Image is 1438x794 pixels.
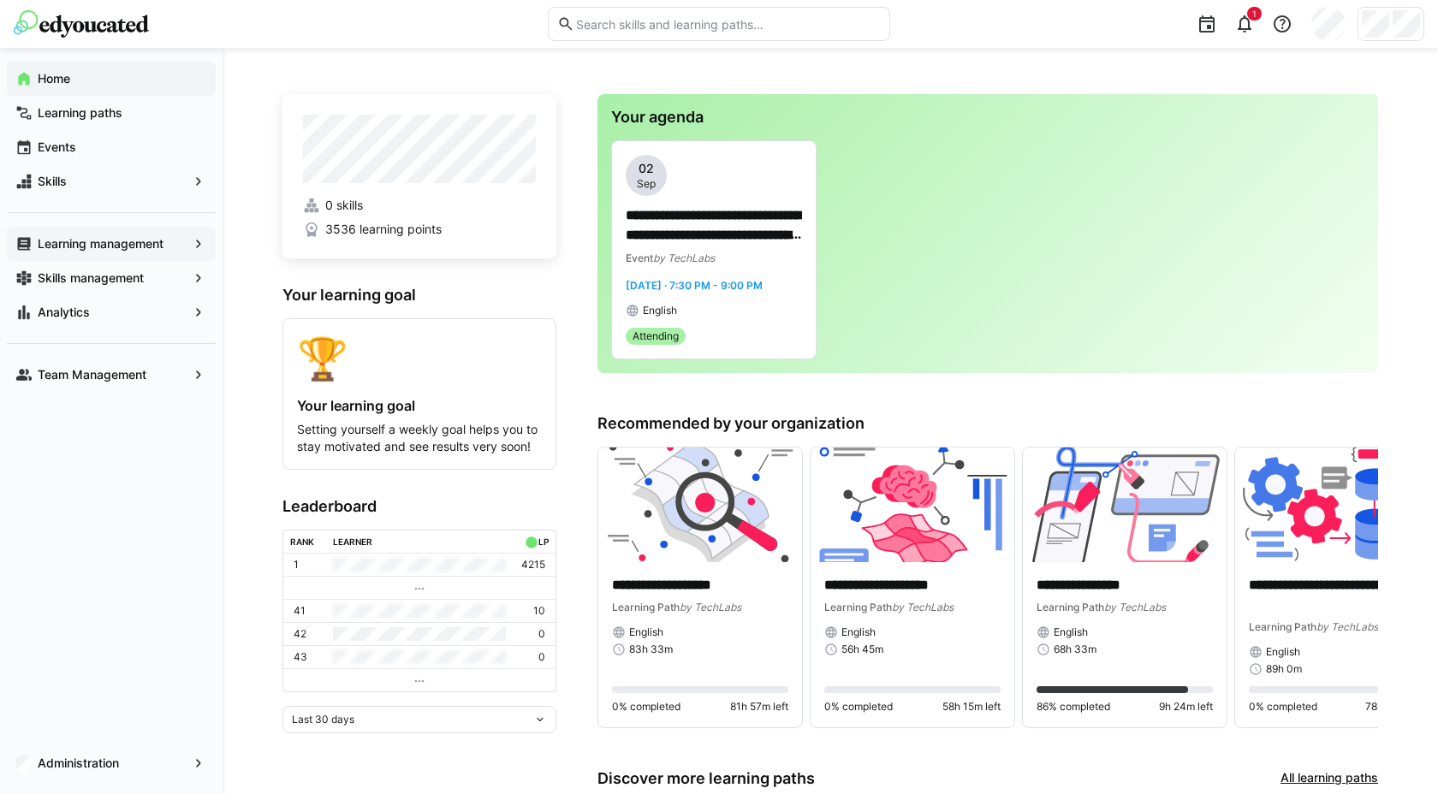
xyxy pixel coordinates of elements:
span: Learning Path [824,601,892,613]
span: Learning Path [1037,601,1104,613]
span: Sep [637,177,656,191]
h3: Your learning goal [282,286,556,305]
div: 🏆 [297,333,542,383]
img: image [1023,447,1227,562]
h3: Recommended by your organization [597,414,1378,433]
h3: Your agenda [611,108,1364,127]
p: 4215 [521,558,545,572]
span: 02 [639,160,654,177]
a: 0 skills [303,197,536,214]
span: 68h 33m [1054,643,1096,656]
span: 0% completed [824,700,893,714]
span: Event [626,252,653,264]
p: 41 [294,604,306,618]
span: 3536 learning points [325,221,442,238]
span: [DATE] · 7:30 PM - 9:00 PM [626,279,763,292]
div: LP [538,536,549,547]
img: image [811,447,1014,562]
span: English [1266,645,1300,659]
span: 78h 50m left [1365,700,1425,714]
div: Learner [333,536,372,547]
img: image [598,447,802,562]
div: Rank [290,536,314,547]
span: 83h 33m [629,643,673,656]
a: All learning paths [1281,769,1378,788]
span: 0 skills [325,197,363,214]
span: by TechLabs [892,601,954,613]
p: Setting yourself a weekly goal helps you to stay motivated and see results very soon! [297,421,542,455]
span: by TechLabs [653,252,715,264]
span: English [629,625,663,639]
span: 0% completed [612,700,680,714]
span: Last 30 days [292,713,354,726]
span: Attending [633,329,679,343]
span: 1 [1252,9,1257,19]
span: Learning Path [1249,620,1316,633]
span: by TechLabs [1104,601,1166,613]
span: 56h 45m [841,643,883,656]
span: 58h 15m left [942,700,1001,714]
span: by TechLabs [1316,620,1378,633]
p: 0 [538,627,545,641]
span: 9h 24m left [1159,700,1213,714]
h3: Discover more learning paths [597,769,815,788]
span: English [841,625,876,639]
span: 0% completed [1249,700,1317,714]
span: 86% completed [1037,700,1110,714]
p: 43 [294,650,307,664]
p: 42 [294,627,306,641]
input: Search skills and learning paths… [574,16,881,32]
p: 0 [538,650,545,664]
span: 89h 0m [1266,662,1302,676]
p: 1 [294,558,299,572]
p: 10 [533,604,545,618]
span: English [1054,625,1088,639]
span: 81h 57m left [730,700,788,714]
h3: Leaderboard [282,497,556,516]
h4: Your learning goal [297,397,542,414]
span: Learning Path [612,601,680,613]
span: English [643,304,677,317]
span: by TechLabs [680,601,741,613]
